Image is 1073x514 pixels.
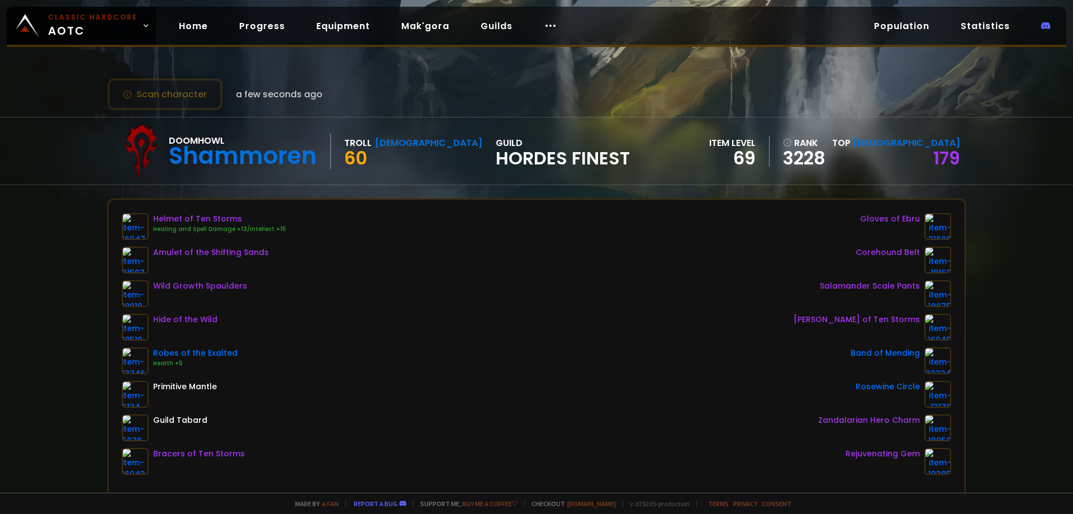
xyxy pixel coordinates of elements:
div: Rejuvenating Gem [846,448,920,460]
span: v. d752d5 - production [623,499,690,508]
div: Corehound Belt [856,247,920,258]
img: item-6134 [122,381,149,408]
div: Top [832,136,960,150]
a: Consent [762,499,791,508]
a: Guilds [472,15,521,37]
a: Privacy [733,499,757,508]
div: Zandalarian Hero Charm [818,414,920,426]
img: item-13346 [122,347,149,374]
div: Salamander Scale Pants [820,280,920,292]
div: Primitive Mantle [153,381,217,393]
div: guild [496,136,630,167]
span: Made by [288,499,339,508]
a: Mak'gora [392,15,458,37]
div: Bracers of Ten Storms [153,448,245,460]
div: rank [783,136,825,150]
img: item-19395 [924,448,951,475]
a: Home [170,15,217,37]
div: Gloves of Ebru [860,213,920,225]
img: item-19950 [924,414,951,441]
span: a few seconds ago [236,87,322,101]
img: item-22334 [924,347,951,374]
div: Doomhowl [169,134,317,148]
img: item-21689 [924,213,951,240]
a: 179 [933,145,960,171]
a: Terms [708,499,729,508]
a: Buy me a coffee [462,499,517,508]
a: [DOMAIN_NAME] [567,499,616,508]
img: item-16949 [924,314,951,341]
div: [PERSON_NAME] of Ten Storms [794,314,920,326]
span: Support me, [413,499,517,508]
img: item-5976 [122,414,149,441]
div: Helmet of Ten Storms [153,213,286,225]
img: item-21507 [122,247,149,273]
div: 69 [709,150,756,167]
div: Rosewine Circle [856,381,920,393]
img: item-19162 [924,247,951,273]
span: 60 [344,145,367,171]
div: Healing and Spell Damage +13/Intellect +15 [153,225,286,234]
a: Equipment [307,15,379,37]
img: item-16947 [122,213,149,240]
div: Guild Tabard [153,414,207,426]
a: Report a bug [354,499,397,508]
div: Amulet of the Shifting Sands [153,247,269,258]
div: Troll [344,136,372,150]
a: Population [865,15,938,37]
div: Shammoren [169,148,317,164]
a: Statistics [952,15,1019,37]
div: Band of Mending [851,347,920,359]
span: AOTC [48,12,137,39]
a: Classic HardcoreAOTC [7,7,156,45]
button: Scan character [107,78,222,110]
span: [DEMOGRAPHIC_DATA] [853,136,960,149]
div: [DEMOGRAPHIC_DATA] [375,136,482,150]
img: item-18510 [122,314,149,341]
span: Hordes Finest [496,150,630,167]
div: Robes of the Exalted [153,347,238,359]
div: Wild Growth Spaulders [153,280,247,292]
img: item-18875 [924,280,951,307]
small: Classic Hardcore [48,12,137,22]
div: Health +5 [153,359,238,368]
img: item-13178 [924,381,951,408]
span: Checkout [524,499,616,508]
a: Progress [230,15,294,37]
a: 3228 [783,150,825,167]
img: item-18810 [122,280,149,307]
div: item level [709,136,756,150]
div: Hide of the Wild [153,314,217,326]
a: a fan [322,499,339,508]
img: item-16943 [122,448,149,475]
